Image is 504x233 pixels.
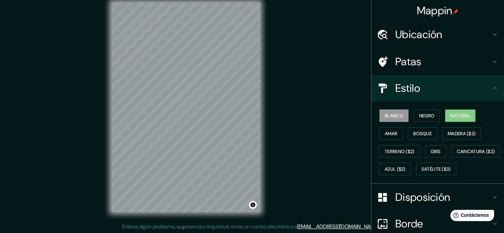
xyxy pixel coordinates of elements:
[371,21,504,48] div: Ubicación
[122,223,297,230] font: Si tiene algún problema, sugerencia o inquietud, envíe un correo electrónico a
[408,127,437,140] button: Bosque
[452,145,500,158] button: Caricatura ($2)
[453,9,459,14] img: pin-icon.png
[445,109,476,122] button: Natural
[385,113,403,119] font: Blanco
[385,148,415,154] font: Terreno ($2)
[419,113,435,119] font: Negro
[416,163,456,175] button: Satélite ($3)
[457,148,495,154] font: Caricatura ($2)
[395,190,450,204] font: Disposición
[385,166,406,172] font: Azul ($2)
[414,109,440,122] button: Negro
[379,163,411,175] button: Azul ($2)
[448,131,476,137] font: Madera ($2)
[413,131,432,137] font: Bosque
[385,131,397,137] font: Amar
[379,127,403,140] button: Amar
[395,81,420,95] font: Estilo
[417,4,452,18] font: Mappin
[395,55,421,69] font: Patas
[371,184,504,210] div: Disposición
[450,113,470,119] font: Natural
[112,2,260,212] canvas: Mapa
[297,223,379,230] a: [EMAIL_ADDRESS][DOMAIN_NAME]
[431,148,441,154] font: Gris
[425,145,446,158] button: Gris
[442,127,481,140] button: Madera ($2)
[371,75,504,101] div: Estilo
[445,207,497,226] iframe: Lanzador de widgets de ayuda
[371,48,504,75] div: Patas
[249,201,257,209] button: Activar o desactivar atribución
[421,166,451,172] font: Satélite ($3)
[379,145,420,158] button: Terreno ($2)
[379,109,409,122] button: Blanco
[395,28,442,41] font: Ubicación
[395,217,423,231] font: Borde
